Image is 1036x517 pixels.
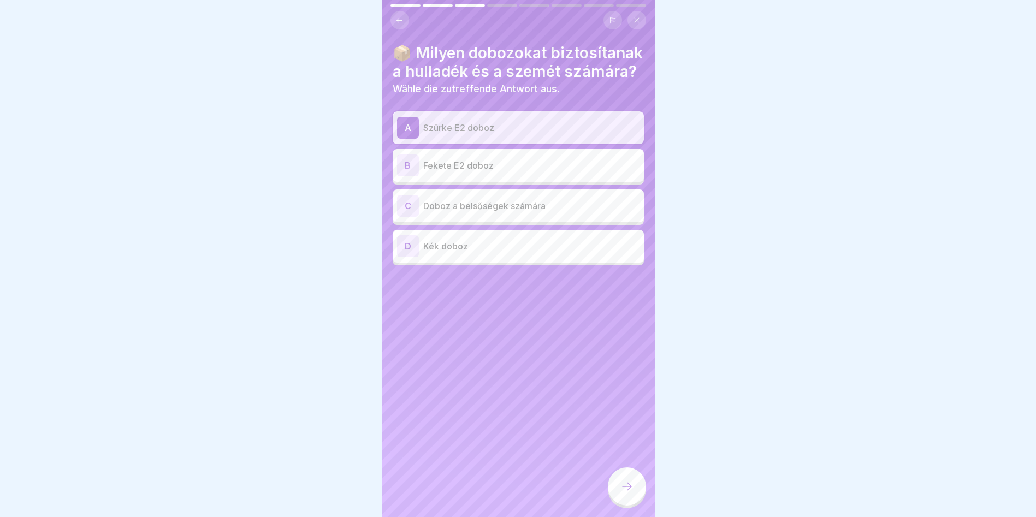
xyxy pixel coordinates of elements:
[393,83,644,95] p: Wähle die zutreffende Antwort aus.
[423,159,640,172] p: Fekete E2 doboz
[423,121,640,134] p: Szürke E2 doboz
[397,117,419,139] div: A
[423,199,640,212] p: Doboz a belsőségek számára
[423,240,640,253] p: Kék doboz
[393,44,644,81] h4: 📦 Milyen dobozokat biztosítanak a hulladék és a szemét számára?
[397,154,419,176] div: B
[397,195,419,217] div: C
[397,235,419,257] div: D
